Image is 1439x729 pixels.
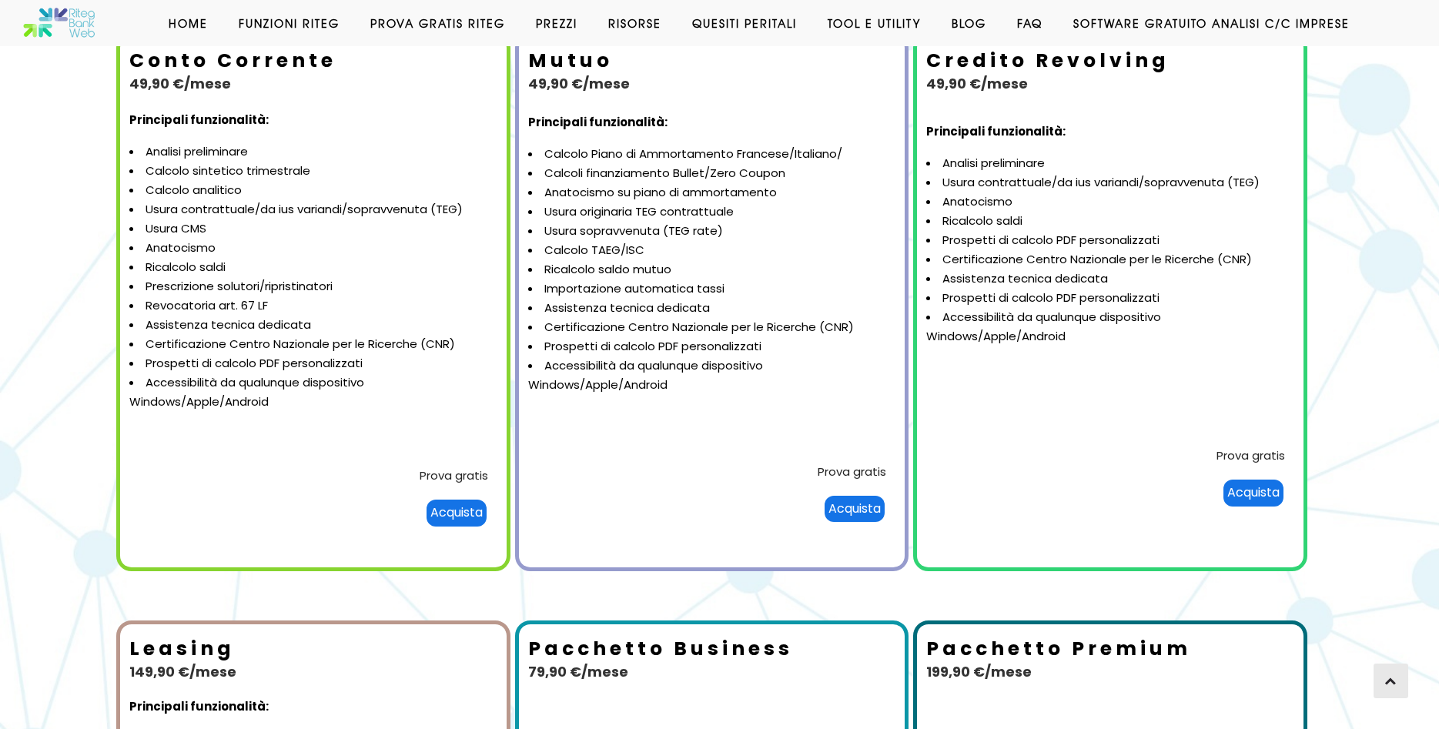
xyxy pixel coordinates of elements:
[823,500,886,517] a: Acquista
[427,500,487,527] div: Acquista
[528,241,895,260] li: Calcolo TAEG/ISC
[926,269,1293,289] li: Assistenza tecnica dedicata
[129,662,236,681] b: 149,90 €/mese
[926,123,1066,139] strong: Principali funzionalità:
[926,47,1170,74] b: Credito Revolving
[420,467,488,483] a: Prova gratis
[677,15,812,31] a: Quesiti Peritali
[520,15,593,31] a: Prezzi
[528,662,628,681] b: 79,90 €/mese
[926,308,1293,346] li: Accessibilità da qualunque dispositivo Windows/Apple/Android
[812,15,936,31] a: Tool e Utility
[1002,15,1058,31] a: Faq
[23,8,96,38] img: Software anatocismo e usura bancaria
[528,279,895,299] li: Importazione automatica tassi
[129,200,497,219] li: Usura contrattuale/da ius variandi/sopravvenuta (TEG)
[129,181,497,200] li: Calcolo analitico
[129,74,231,93] b: 49,90 €/mese
[926,250,1293,269] li: Certificazione Centro Nazionale per le Ricerche (CNR)
[129,219,497,239] li: Usura CMS
[528,145,895,164] li: Calcolo Piano di Ammortamento Francese/Italiano/
[129,47,336,74] b: Conto Corrente
[528,318,895,337] li: Certificazione Centro Nazionale per le Ricerche (CNR)
[926,231,1293,250] li: Prospetti di calcolo PDF personalizzati
[926,154,1293,173] li: Analisi preliminare
[1216,447,1285,463] a: Prova gratis
[153,15,223,31] a: Home
[593,15,677,31] a: Risorse
[1223,480,1283,507] div: Acquista
[818,463,886,480] a: Prova gratis
[936,15,1002,31] a: Blog
[926,212,1293,231] li: Ricalcolo saldi
[129,698,269,714] strong: Principali funzionalità:
[223,15,355,31] a: Funzioni Riteg
[129,239,497,258] li: Anatocismo
[129,373,497,412] li: Accessibilità da qualunque dispositivo Windows/Apple/Android
[129,354,497,373] li: Prospetti di calcolo PDF personalizzati
[129,296,497,316] li: Revocatoria art. 67 LF
[528,299,895,318] li: Assistenza tecnica dedicata
[129,142,497,162] li: Analisi preliminare
[129,162,497,181] li: Calcolo sintetico trimestrale
[528,164,895,183] li: Calcoli finanziamento Bullet/Zero Coupon
[1058,15,1365,31] a: Software GRATUITO analisi c/c imprese
[528,114,668,130] strong: Principali funzionalità:
[528,74,630,93] b: 49,90 €/mese
[129,112,269,128] strong: Principali funzionalità:
[926,192,1293,212] li: Anatocismo
[926,662,1032,681] b: 199,90 €/mese
[1222,484,1285,500] a: Acquista
[355,15,520,31] a: Prova Gratis Riteg
[528,356,895,395] li: Accessibilità da qualunque dispositivo Windows/Apple/Android
[926,173,1293,192] li: Usura contrattuale/da ius variandi/sopravvenuta (TEG)
[129,635,235,662] b: Leasing
[425,504,488,520] a: Acquista
[528,260,895,279] li: Ricalcolo saldo mutuo
[528,202,895,222] li: Usura originaria TEG contrattuale
[825,496,885,523] div: Acquista
[129,316,497,335] li: Assistenza tecnica dedicata
[926,74,1028,93] b: 49,90 €/mese
[528,47,613,74] b: Mutuo
[129,258,497,277] li: Ricalcolo saldi
[129,335,497,354] li: Certificazione Centro Nazionale per le Ricerche (CNR)
[528,337,895,356] li: Prospetti di calcolo PDF personalizzati
[528,222,895,241] li: Usura sopravvenuta (TEG rate)
[528,635,793,662] b: Pacchetto Business
[528,183,895,202] li: Anatocismo su piano di ammortamento
[129,277,497,296] li: Prescrizione solutori/ripristinatori
[926,289,1293,308] li: Prospetti di calcolo PDF personalizzati
[926,635,1191,662] b: Pacchetto Premium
